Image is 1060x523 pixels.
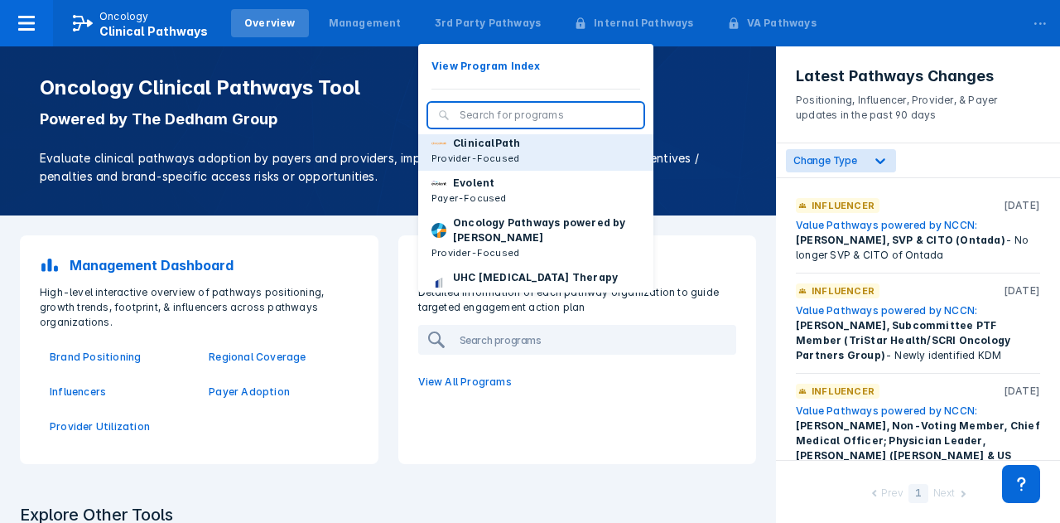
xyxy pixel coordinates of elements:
[1004,384,1040,399] p: [DATE]
[460,108,634,123] input: Search for programs
[453,270,640,300] p: UHC [MEDICAL_DATA] Therapy Pathways
[418,211,653,265] button: Oncology Pathways powered by [PERSON_NAME]Provider-Focused
[50,419,189,434] a: Provider Utilization
[796,404,1040,493] div: - No longer serving as CMO at Value Pathways
[30,285,369,330] p: High-level interactive overview of pathways positioning, growth trends, footprint, & influencers ...
[796,86,1040,123] p: Positioning, Influencer, Provider, & Payer updates in the past 90 days
[40,76,736,99] h1: Oncology Clinical Pathways Tool
[796,404,977,417] a: Value Pathways powered by NCCN:
[933,486,955,503] div: Next
[812,283,874,298] p: Influencer
[418,265,653,320] button: UHC [MEDICAL_DATA] Therapy Pathways
[70,255,234,275] p: Management Dashboard
[431,136,446,151] img: via-oncology.png
[30,245,369,285] a: Management Dashboard
[431,278,446,293] img: uhc-pathways.png
[812,384,874,399] p: Influencer
[40,109,736,129] p: Powered by The Dedham Group
[796,218,1040,263] div: - No longer SVP & CITO of Ontada
[1002,465,1040,503] div: Contact Support
[796,234,1005,246] span: [PERSON_NAME], SVP & CITO (Ontada)
[408,365,747,400] a: View All Programs
[796,304,977,317] a: Value Pathways powered by NCCN:
[50,350,189,365] a: Brand Positioning
[453,215,640,245] p: Oncology Pathways powered by [PERSON_NAME]
[431,191,507,206] p: Payer-Focused
[431,151,520,166] p: Provider-Focused
[796,219,977,231] a: Value Pathways powered by NCCN:
[796,66,1040,86] h3: Latest Pathways Changes
[209,385,348,400] a: Payer Adoption
[747,16,817,31] div: VA Pathways
[99,24,208,38] span: Clinical Pathways
[812,198,874,213] p: Influencer
[209,350,348,365] a: Regional Coverage
[244,16,296,31] div: Overview
[1004,283,1040,298] p: [DATE]
[40,149,736,186] p: Evaluate clinical pathways adoption by payers and providers, implementation sophistication, finan...
[431,223,446,238] img: dfci-pathways.png
[594,16,693,31] div: Internal Pathways
[908,484,928,503] div: 1
[422,9,555,37] a: 3rd Party Pathways
[435,16,542,31] div: 3rd Party Pathways
[329,16,402,31] div: Management
[408,285,747,315] p: Detailed information of each pathway organization to guide targeted engagement action plan
[431,176,446,191] img: new-century-health.png
[796,419,1040,477] span: [PERSON_NAME], Non-Voting Member, Chief Medical Officer; Physician Leader, [PERSON_NAME] ([PERSON...
[1004,198,1040,213] p: [DATE]
[796,303,1040,363] div: - Newly identified KDM
[231,9,309,37] a: Overview
[453,327,735,353] input: Search programs
[793,154,857,167] span: Change Type
[50,385,189,400] a: Influencers
[796,319,1010,361] span: [PERSON_NAME], Subcommittee PTF Member (TriStar Health/SCRI Oncology Partners Group)
[418,131,653,171] button: ClinicalPathProvider-Focused
[99,9,149,24] p: Oncology
[881,486,903,503] div: Prev
[431,245,640,260] p: Provider-Focused
[453,136,520,151] p: ClinicalPath
[316,9,415,37] a: Management
[453,176,494,191] p: Evolent
[1024,2,1057,37] div: ...
[431,59,541,74] p: View Program Index
[418,54,653,79] button: View Program Index
[408,245,747,285] a: 3rd Party Pathways Programs
[418,171,653,211] button: EvolentPayer-Focused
